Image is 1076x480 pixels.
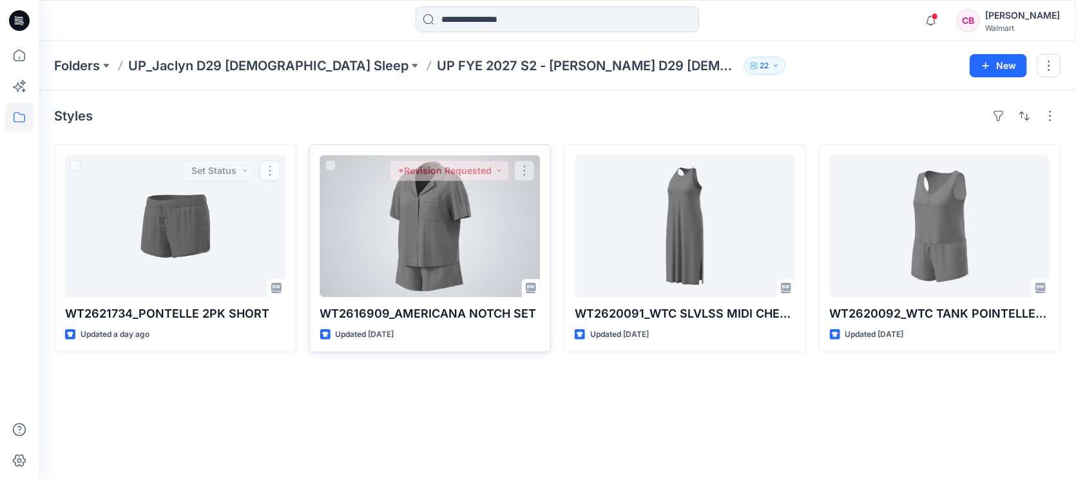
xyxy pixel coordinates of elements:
[320,155,541,297] a: WT2616909_AMERICANA NOTCH SET
[54,108,93,124] h4: Styles
[970,54,1027,77] button: New
[336,328,394,341] p: Updated [DATE]
[830,155,1050,297] a: WT2620092_WTC TANK POINTELLE SET
[985,8,1060,23] div: [PERSON_NAME]
[575,155,795,297] a: WT2620091_WTC SLVLSS MIDI CHERMISE
[320,305,541,323] p: WT2616909_AMERICANA NOTCH SET
[437,57,739,75] p: UP FYE 2027 S2 - [PERSON_NAME] D29 [DEMOGRAPHIC_DATA] Sleepwear
[744,57,785,75] button: 22
[54,57,100,75] a: Folders
[81,328,149,341] p: Updated a day ago
[760,59,769,73] p: 22
[65,155,285,297] a: WT2621734_PONTELLE 2PK SHORT
[985,23,1060,33] div: Walmart
[575,305,795,323] p: WT2620091_WTC SLVLSS MIDI CHERMISE
[128,57,408,75] a: UP_Jaclyn D29 [DEMOGRAPHIC_DATA] Sleep
[845,328,904,341] p: Updated [DATE]
[65,305,285,323] p: WT2621734_PONTELLE 2PK SHORT
[957,9,980,32] div: CB
[830,305,1050,323] p: WT2620092_WTC TANK POINTELLE SET
[590,328,649,341] p: Updated [DATE]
